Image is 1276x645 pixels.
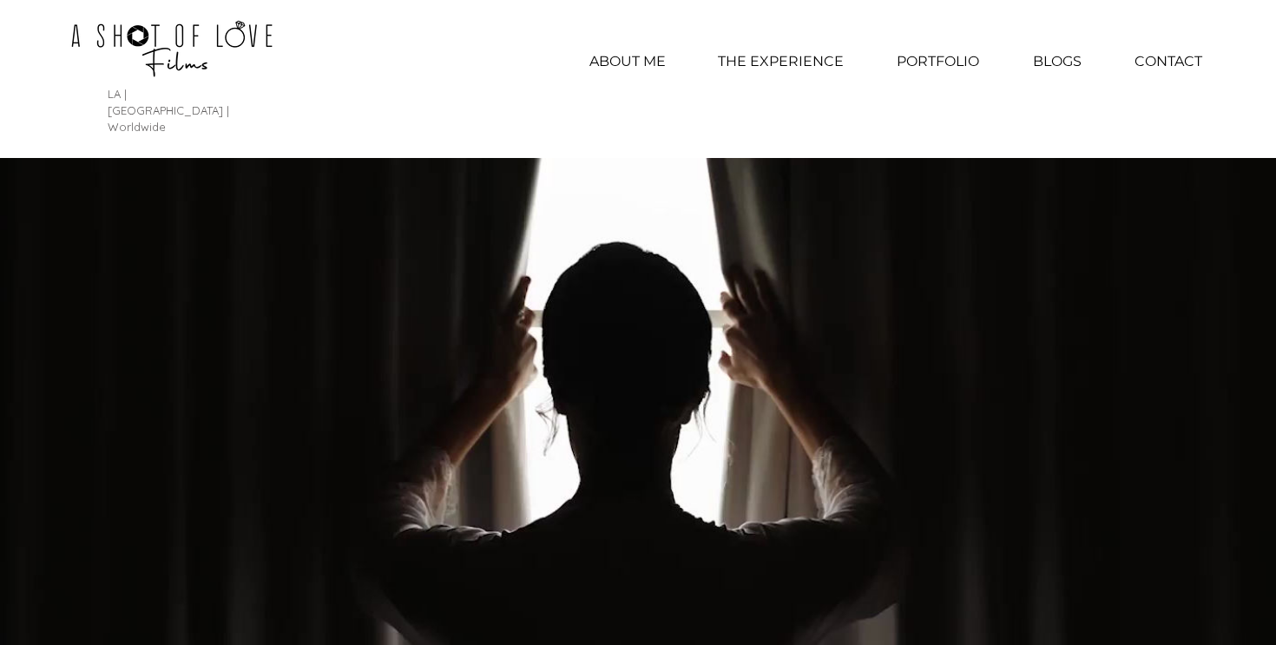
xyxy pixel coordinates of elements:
[1108,40,1228,83] a: CONTACT
[562,40,1228,83] nav: Site
[1024,40,1090,83] p: BLOGS
[693,40,869,83] a: THE EXPERIENCE
[1126,40,1211,83] p: CONTACT
[888,40,988,83] p: PORTFOLIO
[581,40,674,83] p: ABOUT ME
[108,87,229,134] span: LA | [GEOGRAPHIC_DATA] | Worldwide
[1006,40,1108,83] a: BLOGS
[562,40,693,83] a: ABOUT ME
[709,40,852,83] p: THE EXPERIENCE
[869,40,1006,83] div: PORTFOLIO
